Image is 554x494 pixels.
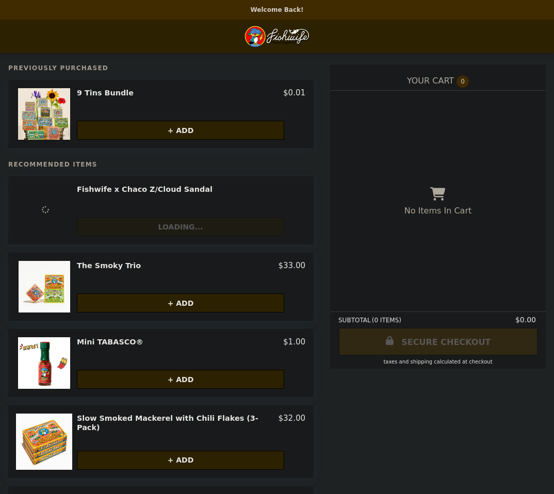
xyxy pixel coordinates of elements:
h2: The Smoky Trio [77,261,145,270]
span: 0 [457,75,469,88]
span: ( 0 ITEMS ) [372,317,401,324]
span: SUBTOTAL [338,317,372,324]
h5: Previously Purchased [8,64,314,72]
h2: 9 Tins Bundle [77,88,138,97]
span: $0.00 [515,316,537,324]
span: YOUR CART [407,76,454,86]
button: + ADD [77,451,284,470]
p: No Items In Cart [404,206,471,216]
h2: Mini TABASCO® [77,337,148,347]
p: Welcome Back! [250,6,303,13]
button: + ADD [77,121,284,140]
div: Taxes and Shipping calculated at checkout [338,359,537,365]
p: $32.00 [279,414,306,433]
h2: Slow Smoked Mackerel with Chili Flakes (3-Pack) [77,414,279,433]
p: $0.01 [283,88,305,97]
img: Mini TABASCO® [18,337,72,389]
img: 9 Tins Bundle [18,88,72,140]
h5: Recommended Items [8,161,314,168]
p: $33.00 [279,261,306,270]
img: Brand Logo [245,26,309,47]
button: + ADD [77,370,284,389]
img: The Smoky Trio [19,261,73,312]
h2: Fishwife x Chaco Z/Cloud Sandal [77,185,217,194]
p: $1.00 [283,337,305,347]
img: Slow Smoked Mackerel with Chili Flakes (3-Pack) [16,414,75,470]
button: + ADD [77,293,284,312]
